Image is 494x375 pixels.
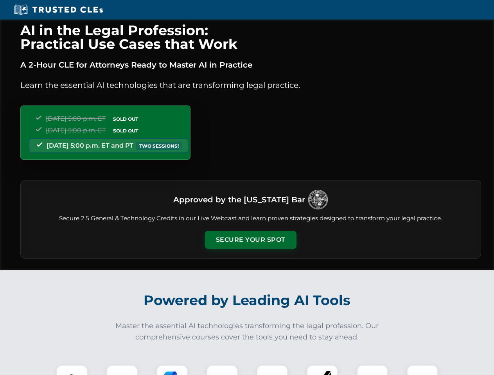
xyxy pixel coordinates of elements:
span: SOLD OUT [110,115,141,123]
p: Master the essential AI technologies transforming the legal profession. Our comprehensive courses... [110,320,384,343]
p: A 2-Hour CLE for Attorneys Ready to Master AI in Practice [20,59,481,71]
h2: Powered by Leading AI Tools [31,287,464,314]
h1: AI in the Legal Profession: Practical Use Cases that Work [20,23,481,51]
p: Secure 2.5 General & Technology Credits in our Live Webcast and learn proven strategies designed ... [30,214,471,223]
span: [DATE] 5:00 p.m. ET [46,115,106,122]
img: Trusted CLEs [12,4,105,16]
img: Logo [308,190,328,209]
span: [DATE] 5:00 p.m. ET [46,127,106,134]
span: SOLD OUT [110,127,141,135]
h3: Approved by the [US_STATE] Bar [173,193,305,207]
p: Learn the essential AI technologies that are transforming legal practice. [20,79,481,91]
button: Secure Your Spot [205,231,296,249]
